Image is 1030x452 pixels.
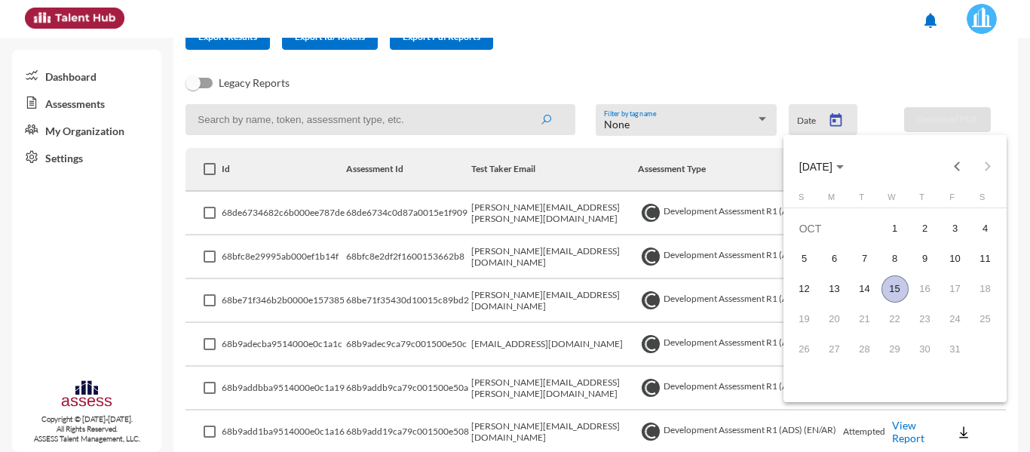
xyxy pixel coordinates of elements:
[912,215,939,242] div: 2
[910,244,940,274] td: October 9, 2025
[970,274,1001,304] td: October 18, 2025
[881,275,909,303] div: 15
[789,304,820,334] td: October 19, 2025
[880,304,910,334] td: October 22, 2025
[791,245,818,272] div: 5
[820,244,850,274] td: October 6, 2025
[970,214,1001,244] td: October 4, 2025
[940,334,970,364] td: October 31, 2025
[940,214,970,244] td: October 3, 2025
[972,152,1002,182] button: Next month
[972,215,999,242] div: 4
[942,215,969,242] div: 3
[970,192,1001,208] th: Saturday
[881,215,909,242] div: 1
[851,306,878,333] div: 21
[799,161,832,173] span: [DATE]
[850,192,880,208] th: Tuesday
[789,244,820,274] td: October 5, 2025
[789,274,820,304] td: October 12, 2025
[789,214,880,244] td: OCT
[912,245,939,272] div: 9
[821,336,848,363] div: 27
[912,306,939,333] div: 23
[970,244,1001,274] td: October 11, 2025
[820,304,850,334] td: October 20, 2025
[789,192,820,208] th: Sunday
[850,334,880,364] td: October 28, 2025
[880,334,910,364] td: October 29, 2025
[880,214,910,244] td: October 1, 2025
[942,275,969,303] div: 17
[880,274,910,304] td: October 15, 2025
[972,275,999,303] div: 18
[940,192,970,208] th: Friday
[850,244,880,274] td: October 7, 2025
[820,334,850,364] td: October 27, 2025
[850,274,880,304] td: October 14, 2025
[820,192,850,208] th: Monday
[910,334,940,364] td: October 30, 2025
[970,304,1001,334] td: October 25, 2025
[851,275,878,303] div: 14
[942,152,972,182] button: Previous month
[851,245,878,272] div: 7
[791,275,818,303] div: 12
[791,306,818,333] div: 19
[912,275,939,303] div: 16
[910,214,940,244] td: October 2, 2025
[851,336,878,363] div: 28
[942,306,969,333] div: 24
[942,336,969,363] div: 31
[942,245,969,272] div: 10
[910,304,940,334] td: October 23, 2025
[820,274,850,304] td: October 13, 2025
[881,245,909,272] div: 8
[940,304,970,334] td: October 24, 2025
[881,306,909,333] div: 22
[787,152,856,182] button: Choose month and year
[880,192,910,208] th: Wednesday
[940,274,970,304] td: October 17, 2025
[791,336,818,363] div: 26
[972,306,999,333] div: 25
[789,334,820,364] td: October 26, 2025
[850,304,880,334] td: October 21, 2025
[972,245,999,272] div: 11
[910,274,940,304] td: October 16, 2025
[910,192,940,208] th: Thursday
[881,336,909,363] div: 29
[821,275,848,303] div: 13
[940,244,970,274] td: October 10, 2025
[821,245,848,272] div: 6
[912,336,939,363] div: 30
[821,306,848,333] div: 20
[880,244,910,274] td: October 8, 2025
